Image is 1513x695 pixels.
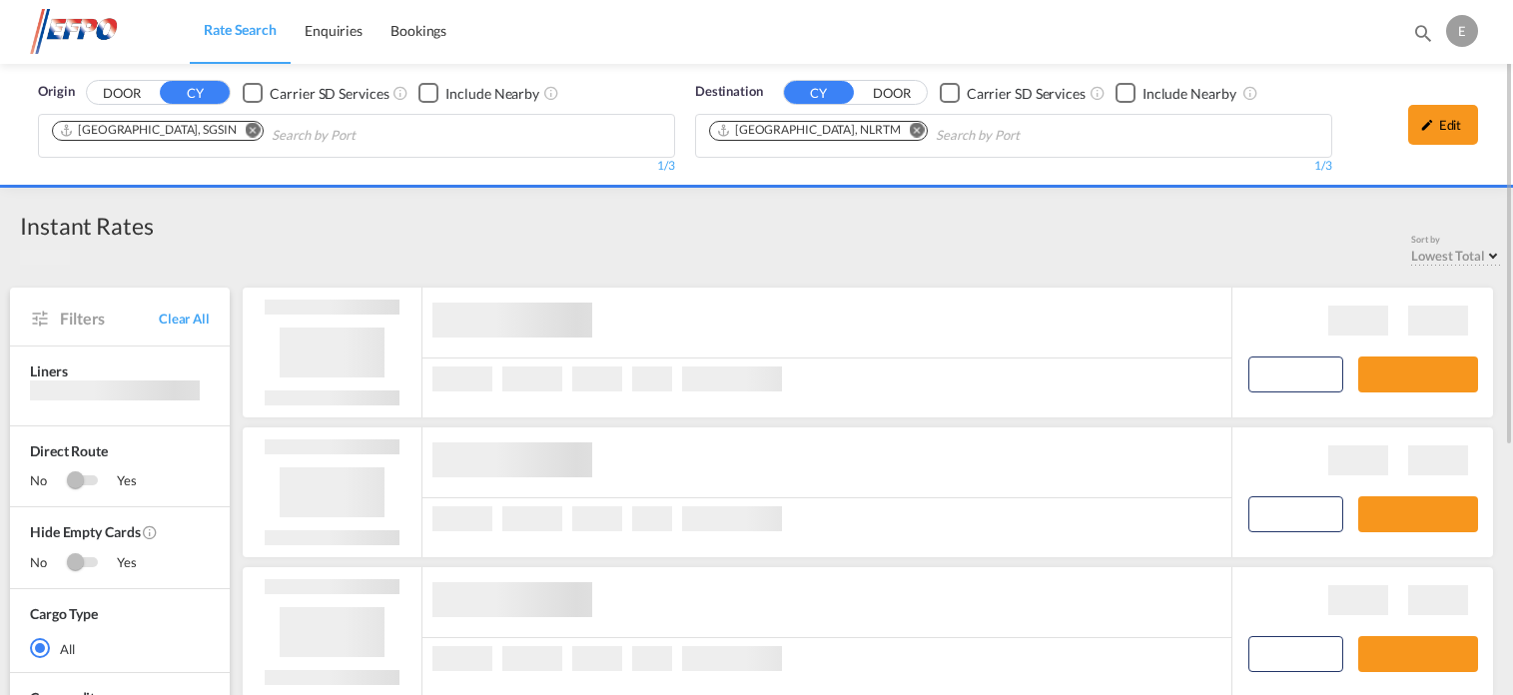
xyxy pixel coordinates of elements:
[270,84,388,104] div: Carrier SD Services
[390,22,446,39] span: Bookings
[97,471,137,491] span: Yes
[59,122,237,139] div: Singapore, SGSIN
[30,553,67,573] span: No
[716,122,905,139] div: Press delete to remove this chip.
[30,638,210,658] md-radio-button: All
[1411,234,1503,247] div: Sort by
[233,122,263,142] button: Remove
[159,310,210,328] span: Clear All
[695,82,763,102] span: Destination
[784,81,854,104] button: CY
[445,84,539,104] div: Include Nearby
[59,122,241,139] div: Press delete to remove this chip.
[392,85,408,101] md-icon: Unchecked: Search for CY (Container Yard) services for all selected carriers.Checked : Search for...
[1116,82,1236,103] md-checkbox: Checkbox No Ink
[1411,243,1503,265] md-select: Select: Lowest Total
[30,471,67,491] span: No
[30,604,98,624] div: Cargo Type
[49,115,469,152] md-chips-wrap: Chips container. Use arrow keys to select chips.
[1242,85,1258,101] md-icon: Unchecked: Ignores neighbouring ports when fetching rates.Checked : Includes neighbouring ports w...
[897,122,927,142] button: Remove
[204,21,277,38] span: Rate Search
[940,82,1086,103] md-checkbox: Checkbox No Ink
[305,22,363,39] span: Enquiries
[97,553,137,573] span: Yes
[38,82,74,102] span: Origin
[30,9,165,54] img: d38966e06f5511efa686cdb0e1f57a29.png
[695,158,1332,175] div: 1/3
[30,441,210,471] span: Direct Route
[38,158,675,175] div: 1/3
[418,82,539,103] md-checkbox: Checkbox No Ink
[1446,15,1478,47] div: E
[936,120,1126,152] input: Search by Port
[857,82,927,105] button: DOOR
[30,522,210,553] span: Hide Empty Cards
[272,120,461,152] input: Search by Port
[87,82,157,105] button: DOOR
[1408,105,1478,145] div: icon-pencilEdit
[243,82,388,103] md-checkbox: Checkbox No Ink
[706,115,1134,152] md-chips-wrap: Chips container. Use arrow keys to select chips.
[142,524,158,540] md-icon: Activate this filter to exclude rate cards without rates.
[1411,248,1485,264] span: Lowest Total
[30,362,67,379] span: Liners
[1420,118,1434,132] md-icon: icon-pencil
[1412,22,1434,44] md-icon: icon-magnify
[160,81,230,104] button: CY
[1142,84,1236,104] div: Include Nearby
[20,210,154,242] div: Instant Rates
[543,85,559,101] md-icon: Unchecked: Ignores neighbouring ports when fetching rates.Checked : Includes neighbouring ports w...
[1090,85,1106,101] md-icon: Unchecked: Search for CY (Container Yard) services for all selected carriers.Checked : Search for...
[967,84,1086,104] div: Carrier SD Services
[60,308,159,330] span: Filters
[716,122,901,139] div: Rotterdam, NLRTM
[1412,22,1434,52] div: icon-magnify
